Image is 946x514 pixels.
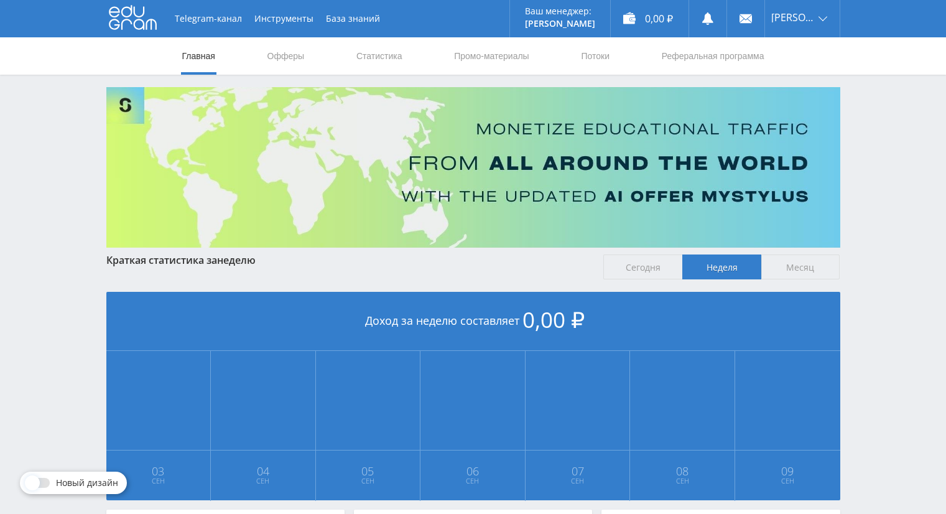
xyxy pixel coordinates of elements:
span: Сегодня [603,255,682,279]
span: Неделя [682,255,761,279]
span: [PERSON_NAME] [771,12,815,22]
span: Месяц [761,255,840,279]
span: Сен [421,476,524,486]
span: 06 [421,466,524,476]
span: Сен [526,476,629,486]
img: Banner [106,87,840,248]
span: неделю [217,253,256,267]
span: Сен [736,476,840,486]
a: Статистика [355,37,404,75]
a: Офферы [266,37,306,75]
p: [PERSON_NAME] [525,19,595,29]
span: 03 [107,466,210,476]
span: Сен [211,476,315,486]
span: 05 [317,466,420,476]
span: Сен [317,476,420,486]
span: 0,00 ₽ [522,305,585,334]
span: 09 [736,466,840,476]
a: Промо-материалы [453,37,530,75]
span: 07 [526,466,629,476]
span: Сен [107,476,210,486]
span: 08 [631,466,734,476]
a: Потоки [580,37,611,75]
div: Доход за неделю составляет [106,292,840,351]
div: Краткая статистика за [106,255,591,266]
span: 04 [211,466,315,476]
p: Ваш менеджер: [525,6,595,16]
a: Главная [181,37,216,75]
a: Реферальная программа [661,37,766,75]
span: Сен [631,476,734,486]
span: Новый дизайн [56,478,118,488]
